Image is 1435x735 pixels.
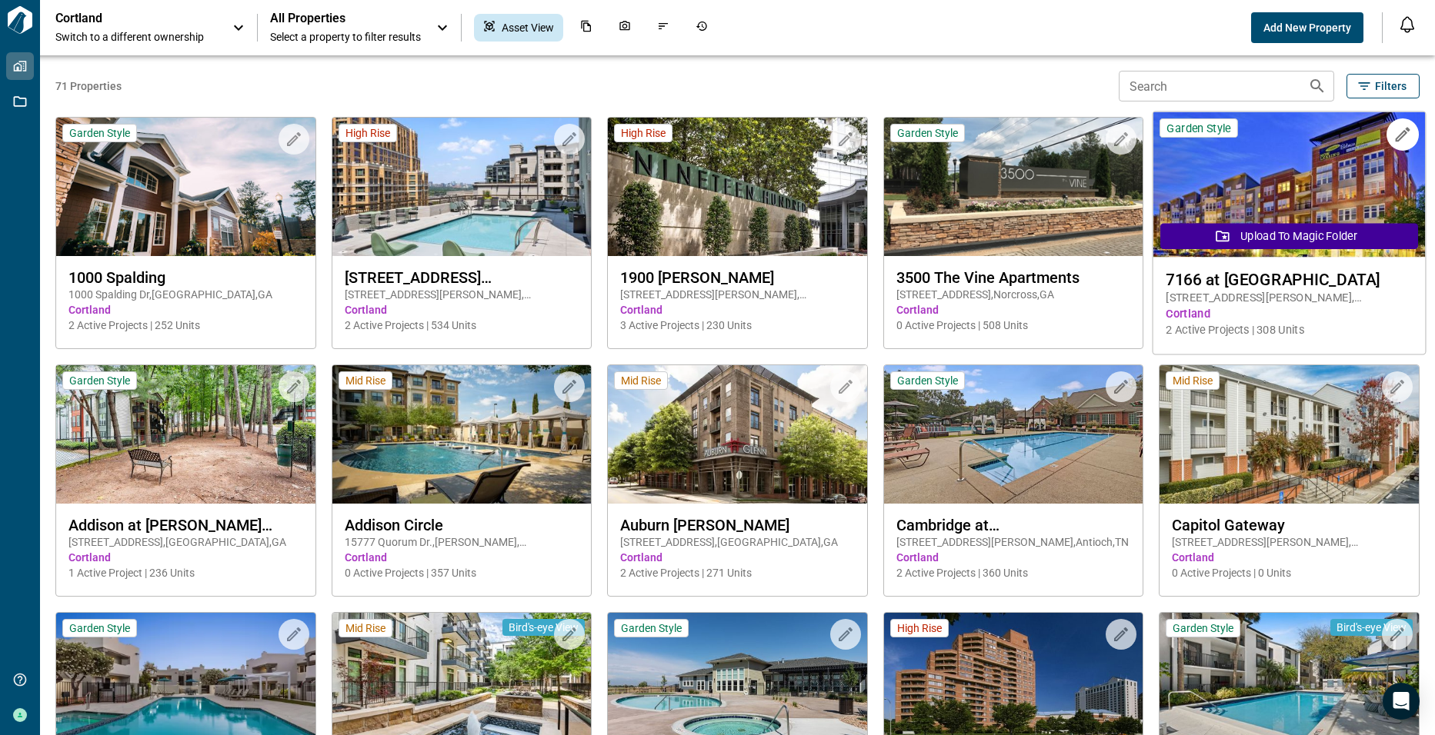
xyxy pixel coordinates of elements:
[896,302,1131,318] span: Cortland
[1383,683,1420,720] div: Open Intercom Messenger
[68,318,303,333] span: 2 Active Projects | 252 Units
[609,14,640,42] div: Photos
[68,565,303,580] span: 1 Active Project | 236 Units
[620,516,855,534] span: Auburn [PERSON_NAME]
[620,534,855,550] span: [STREET_ADDRESS] , [GEOGRAPHIC_DATA] , GA
[897,621,942,635] span: High Rise
[1337,620,1407,634] span: Bird's-eye View
[608,118,867,256] img: property-asset
[1172,550,1407,565] span: Cortland
[621,621,682,635] span: Garden Style
[345,550,579,565] span: Cortland
[1172,534,1407,550] span: [STREET_ADDRESS][PERSON_NAME] , [GEOGRAPHIC_DATA] , GA
[474,14,563,42] div: Asset View
[1251,12,1363,43] button: Add New Property
[1172,516,1407,534] span: Capitol Gateway
[345,318,579,333] span: 2 Active Projects | 534 Units
[345,287,579,302] span: [STREET_ADDRESS][PERSON_NAME] , [GEOGRAPHIC_DATA] , VA
[270,29,421,45] span: Select a property to filter results
[884,365,1143,504] img: property-asset
[345,268,579,287] span: [STREET_ADDRESS][PERSON_NAME]
[1153,112,1425,258] img: property-asset
[502,20,554,35] span: Asset View
[896,550,1131,565] span: Cortland
[1160,223,1418,249] button: Upload to Magic Folder
[68,516,303,534] span: Addison at [PERSON_NAME][GEOGRAPHIC_DATA]
[620,550,855,565] span: Cortland
[620,287,855,302] span: [STREET_ADDRESS][PERSON_NAME] , [GEOGRAPHIC_DATA] , [GEOGRAPHIC_DATA]
[686,14,717,42] div: Job History
[608,365,867,504] img: property-asset
[55,29,217,45] span: Switch to a different ownership
[332,118,592,256] img: property-asset
[345,534,579,550] span: 15777 Quorum Dr. , [PERSON_NAME] , [GEOGRAPHIC_DATA]
[56,365,315,504] img: property-asset
[1166,322,1413,338] span: 2 Active Projects | 308 Units
[620,318,855,333] span: 3 Active Projects | 230 Units
[1263,20,1351,35] span: Add New Property
[571,14,602,42] div: Documents
[620,268,855,287] span: 1900 [PERSON_NAME]
[621,374,661,387] span: Mid Rise
[896,318,1131,333] span: 0 Active Projects | 508 Units
[68,302,303,318] span: Cortland
[345,621,385,635] span: Mid Rise
[1302,71,1333,101] button: Search properties
[896,565,1131,580] span: 2 Active Projects | 360 Units
[884,118,1143,256] img: property-asset
[345,516,579,534] span: Addison Circle
[1167,121,1231,135] span: Garden Style
[621,126,666,140] span: High Rise
[1166,306,1413,322] span: Cortland
[345,302,579,318] span: Cortland
[1395,12,1420,37] button: Open notification feed
[1166,290,1413,306] span: [STREET_ADDRESS][PERSON_NAME] , [GEOGRAPHIC_DATA] , CO
[1160,365,1419,504] img: property-asset
[55,78,1113,94] span: 71 Properties
[648,14,679,42] div: Issues & Info
[896,287,1131,302] span: [STREET_ADDRESS] , Norcross , GA
[509,620,579,634] span: Bird's-eye View
[68,268,303,287] span: 1000 Spalding
[69,621,130,635] span: Garden Style
[69,374,130,387] span: Garden Style
[897,126,958,140] span: Garden Style
[68,534,303,550] span: [STREET_ADDRESS] , [GEOGRAPHIC_DATA] , GA
[896,268,1131,287] span: 3500 The Vine Apartments
[1173,374,1213,387] span: Mid Rise
[345,565,579,580] span: 0 Active Projects | 357 Units
[620,565,855,580] span: 2 Active Projects | 271 Units
[345,126,390,140] span: High Rise
[1166,270,1413,289] span: 7166 at [GEOGRAPHIC_DATA]
[896,516,1131,534] span: Cambridge at [GEOGRAPHIC_DATA]
[55,11,194,26] p: Cortland
[345,374,385,387] span: Mid Rise
[69,126,130,140] span: Garden Style
[270,11,421,26] span: All Properties
[897,374,958,387] span: Garden Style
[56,118,315,256] img: property-asset
[1347,74,1420,98] button: Filters
[1375,78,1407,94] span: Filters
[1173,621,1233,635] span: Garden Style
[896,534,1131,550] span: [STREET_ADDRESS][PERSON_NAME] , Antioch , TN
[1172,565,1407,580] span: 0 Active Projects | 0 Units
[332,365,592,504] img: property-asset
[620,302,855,318] span: Cortland
[68,550,303,565] span: Cortland
[68,287,303,302] span: 1000 Spalding Dr , [GEOGRAPHIC_DATA] , GA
